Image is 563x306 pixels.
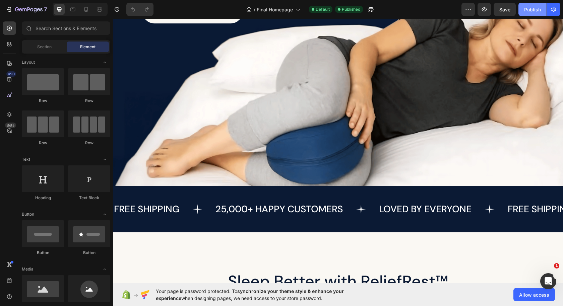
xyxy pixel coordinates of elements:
[100,154,110,165] span: Toggle open
[257,6,293,13] span: Final Homepage
[37,44,52,50] span: Section
[100,57,110,68] span: Toggle open
[394,184,461,197] div: FREE SHIPPING
[113,19,563,283] iframe: Design area
[156,288,344,301] span: synchronize your theme style & enhance your experience
[342,6,360,12] span: Published
[266,184,359,196] p: LOVED BY EVERYONE
[316,6,330,12] span: Default
[100,209,110,220] span: Toggle open
[68,140,110,146] div: Row
[254,6,255,13] span: /
[100,264,110,275] span: Toggle open
[22,195,64,201] div: Heading
[44,5,47,13] p: 7
[22,59,35,65] span: Layout
[524,6,541,13] div: Publish
[68,250,110,256] div: Button
[22,98,64,104] div: Row
[513,288,555,301] button: Allow access
[68,98,110,104] div: Row
[6,71,16,77] div: 450
[29,252,421,274] h2: Sleep Better with ReliefRest™
[22,21,110,35] input: Search Sections & Elements
[518,3,547,16] button: Publish
[156,288,370,302] span: Your page is password protected. To when designing pages, we need access to your store password.
[22,266,34,272] span: Media
[68,195,110,201] div: Text Block
[540,273,556,289] iframe: Intercom live chat
[499,7,510,12] span: Save
[5,123,16,128] div: Beta
[3,3,50,16] button: 7
[554,263,559,269] span: 1
[519,291,549,298] span: Allow access
[22,211,34,217] span: Button
[494,3,516,16] button: Save
[126,3,153,16] div: Undo/Redo
[80,44,96,50] span: Element
[22,140,64,146] div: Row
[22,250,64,256] div: Button
[22,156,30,162] span: Text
